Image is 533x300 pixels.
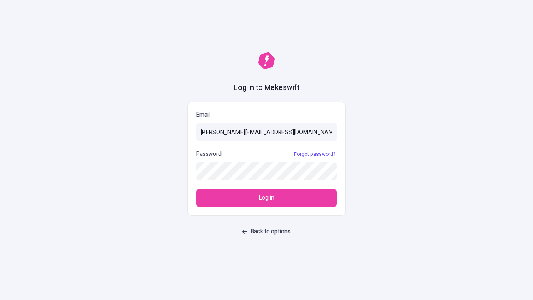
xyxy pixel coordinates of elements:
[234,82,299,93] h1: Log in to Makeswift
[196,123,337,141] input: Email
[237,224,296,239] button: Back to options
[259,193,274,202] span: Log in
[196,150,222,159] p: Password
[251,227,291,236] span: Back to options
[196,110,337,120] p: Email
[292,151,337,157] a: Forgot password?
[196,189,337,207] button: Log in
